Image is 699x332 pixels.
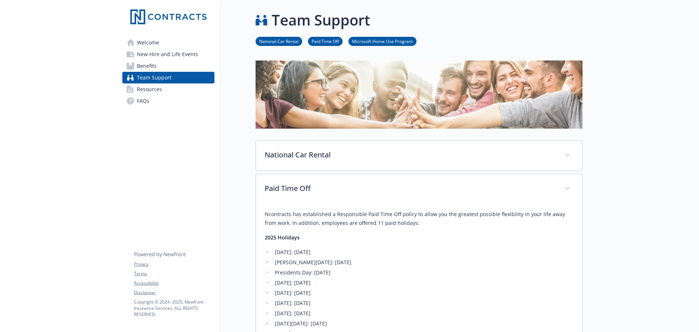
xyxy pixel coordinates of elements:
span: Welcome [137,37,159,48]
li: [DATE][DATE]: [DATE] [273,319,573,328]
span: New Hire and Life Events [137,48,198,60]
a: Welcome [122,37,214,48]
li: [DATE]: [DATE] [273,309,573,318]
a: Benefits [122,60,214,72]
div: Paid Time Off [256,174,582,204]
h1: Team Support [272,9,370,31]
a: National Car Rental [256,38,302,44]
a: New Hire and Life Events [122,48,214,60]
p: Ncontracts has established a Responsible Paid Time Off policy to allow you the greatest possible ... [265,210,573,227]
a: Privacy [134,261,214,267]
strong: 2025 Holidays [265,234,300,241]
li: [DATE]: [DATE] [273,248,573,257]
a: Microsoft Home Use Program [348,38,416,44]
span: Resources [137,83,162,95]
a: Paid Time Off [308,38,343,44]
a: Terms [134,270,214,277]
a: Accessibility [134,280,214,286]
p: Paid Time Off [265,183,556,194]
a: Team Support [122,72,214,83]
a: FAQs [122,95,214,107]
span: FAQs [137,95,149,107]
div: National Car Rental [256,141,582,171]
li: [DATE]: [DATE] [273,278,573,287]
p: National Car Rental [265,149,556,160]
p: Copyright © 2024 - 2025 , Newfront Insurance Services, ALL RIGHTS RESERVED [134,299,214,317]
a: Resources [122,83,214,95]
span: Benefits [137,60,157,72]
li: [PERSON_NAME][DATE]: [DATE] [273,258,573,267]
span: Team Support [137,72,171,83]
li: [DATE]: [DATE] [273,289,573,297]
img: team support page banner [256,60,582,129]
li: [DATE]: [DATE] [273,299,573,308]
li: Presidents Day: [DATE] [273,268,573,277]
a: Disclaimer [134,289,214,296]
